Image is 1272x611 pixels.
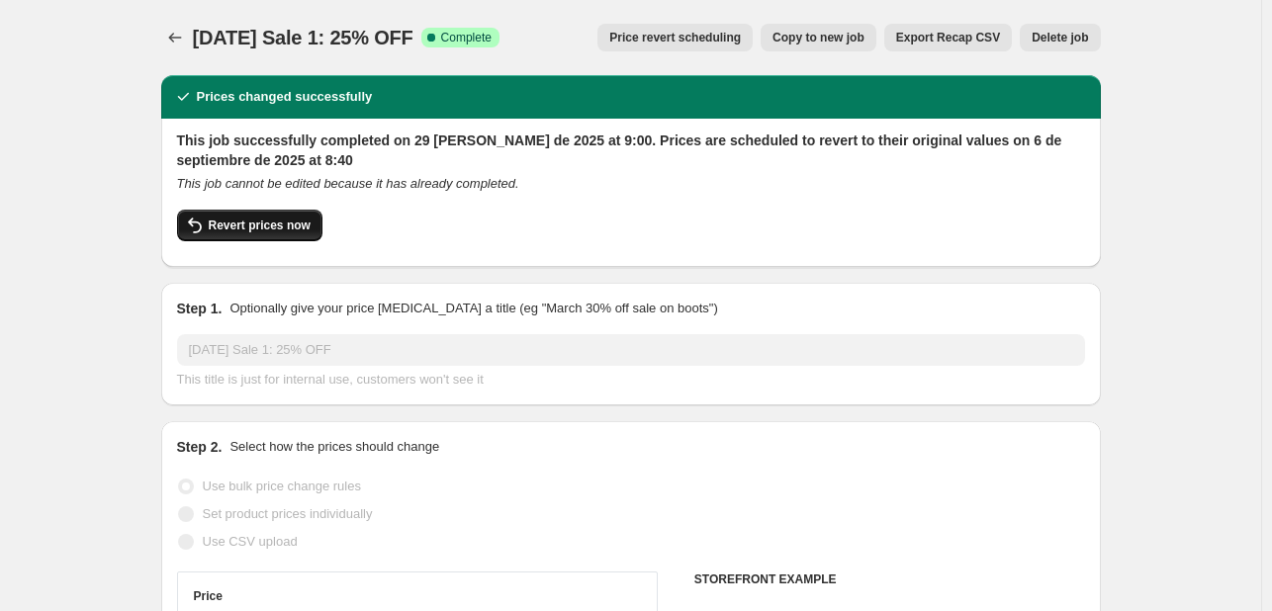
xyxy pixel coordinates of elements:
[197,87,373,107] h2: Prices changed successfully
[1032,30,1088,45] span: Delete job
[203,506,373,521] span: Set product prices individually
[177,176,519,191] i: This job cannot be edited because it has already completed.
[177,372,484,387] span: This title is just for internal use, customers won't see it
[609,30,741,45] span: Price revert scheduling
[209,218,311,233] span: Revert prices now
[441,30,492,45] span: Complete
[203,479,361,493] span: Use bulk price change rules
[161,24,189,51] button: Price change jobs
[884,24,1012,51] button: Export Recap CSV
[203,534,298,549] span: Use CSV upload
[193,27,413,48] span: [DATE] Sale 1: 25% OFF
[896,30,1000,45] span: Export Recap CSV
[229,299,717,318] p: Optionally give your price [MEDICAL_DATA] a title (eg "March 30% off sale on boots")
[772,30,864,45] span: Copy to new job
[597,24,753,51] button: Price revert scheduling
[694,571,1085,587] h6: STOREFRONT EXAMPLE
[177,299,223,318] h2: Step 1.
[1020,24,1100,51] button: Delete job
[177,437,223,457] h2: Step 2.
[177,210,322,241] button: Revert prices now
[177,334,1085,366] input: 30% off holiday sale
[761,24,876,51] button: Copy to new job
[229,437,439,457] p: Select how the prices should change
[177,131,1085,170] h2: This job successfully completed on 29 [PERSON_NAME] de 2025 at 9:00. Prices are scheduled to reve...
[194,588,223,604] h3: Price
